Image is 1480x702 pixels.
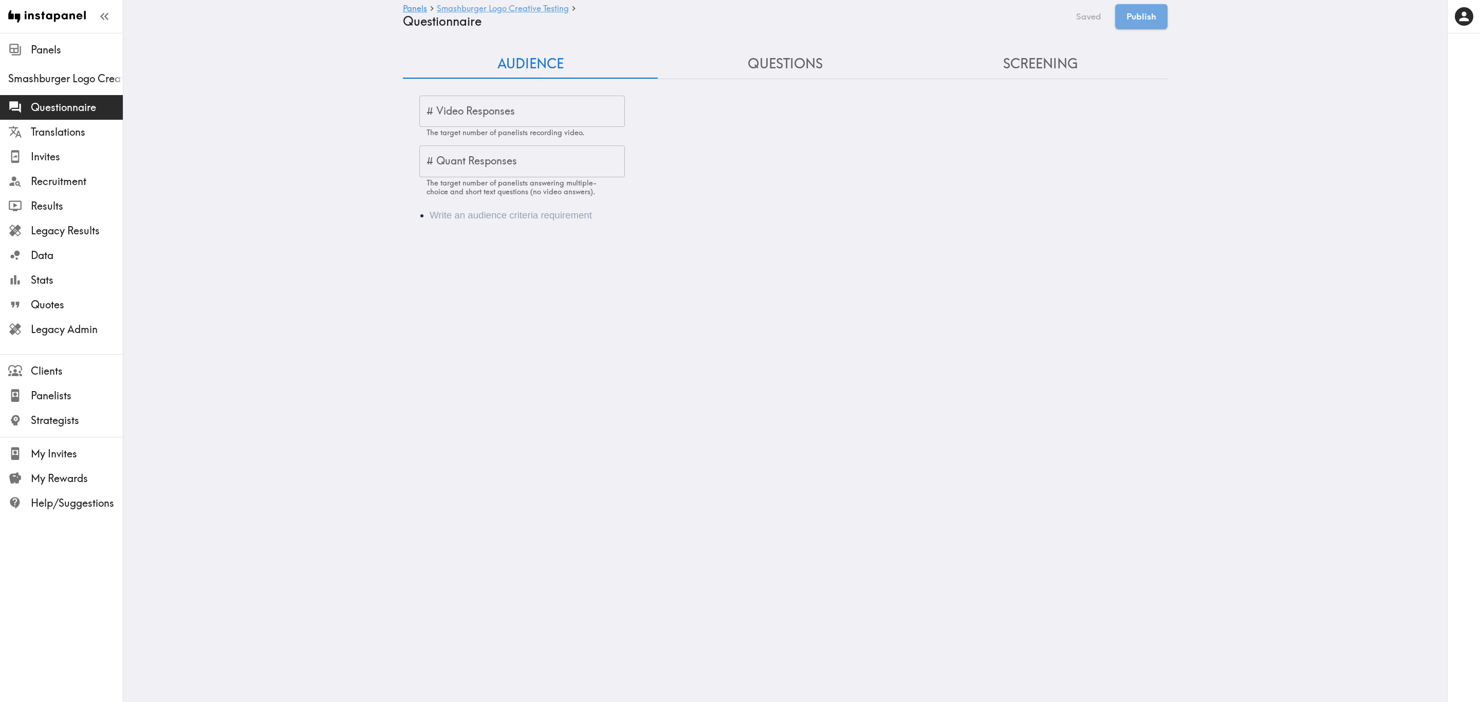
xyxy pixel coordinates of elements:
h4: Questionnaire [403,14,1062,29]
span: Strategists [31,413,123,428]
div: Questionnaire Audience/Questions/Screening Tab Navigation [403,49,1168,79]
span: Legacy Results [31,224,123,238]
span: Stats [31,273,123,287]
span: Data [31,248,123,263]
span: Results [31,199,123,213]
button: Publish [1115,4,1168,29]
span: Invites [31,150,123,164]
button: Screening [913,49,1168,79]
span: Recruitment [31,174,123,189]
span: The target number of panelists answering multiple-choice and short text questions (no video answe... [427,178,597,196]
span: Panels [31,43,123,57]
span: Help/Suggestions [31,496,123,510]
div: Audience [403,196,1168,235]
span: Clients [31,364,123,378]
span: My Invites [31,447,123,461]
span: Panelists [31,389,123,403]
span: Questionnaire [31,100,123,115]
span: The target number of panelists recording video. [427,128,584,137]
button: Questions [658,49,913,79]
span: Translations [31,125,123,139]
a: Smashburger Logo Creative Testing [437,4,569,14]
button: Audience [403,49,658,79]
a: Panels [403,4,427,14]
span: My Rewards [31,471,123,486]
span: Legacy Admin [31,322,123,337]
span: Smashburger Logo Creative Testing [8,71,123,86]
span: Quotes [31,298,123,312]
